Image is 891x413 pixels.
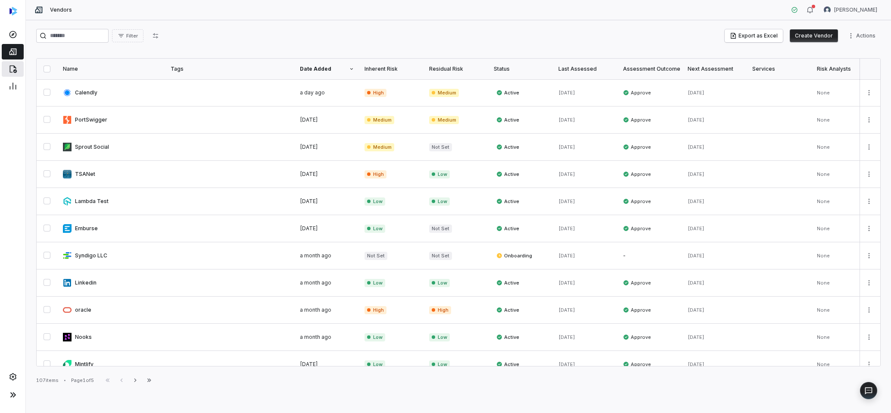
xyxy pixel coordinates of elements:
[496,171,519,178] span: Active
[300,116,318,123] span: [DATE]
[558,307,575,313] span: [DATE]
[429,279,450,287] span: Low
[36,377,59,384] div: 107 items
[862,168,876,181] button: More actions
[126,33,138,39] span: Filter
[496,334,519,341] span: Active
[623,66,677,72] div: Assessment Outcome
[71,377,94,384] div: Page 1 of 5
[429,333,450,341] span: Low
[496,307,519,313] span: Active
[688,334,704,340] span: [DATE]
[112,29,143,42] button: Filter
[688,280,704,286] span: [DATE]
[618,242,682,269] td: -
[494,66,548,72] div: Status
[725,29,783,42] button: Export as Excel
[862,195,876,208] button: More actions
[558,117,575,123] span: [DATE]
[862,358,876,371] button: More actions
[558,334,575,340] span: [DATE]
[496,89,519,96] span: Active
[688,307,704,313] span: [DATE]
[429,360,450,369] span: Low
[364,306,386,314] span: High
[300,89,325,96] span: a day ago
[364,66,419,72] div: Inherent Risk
[64,377,66,383] div: •
[429,89,459,97] span: Medium
[558,225,575,232] span: [DATE]
[862,276,876,289] button: More actions
[300,225,318,232] span: [DATE]
[364,170,386,178] span: High
[300,279,331,286] span: a month ago
[558,198,575,204] span: [DATE]
[300,307,331,313] span: a month ago
[558,66,613,72] div: Last Assessed
[845,29,881,42] button: More actions
[496,279,519,286] span: Active
[688,198,704,204] span: [DATE]
[364,279,385,287] span: Low
[300,171,318,177] span: [DATE]
[429,170,450,178] span: Low
[752,66,807,72] div: Services
[862,249,876,262] button: More actions
[688,66,742,72] div: Next Assessment
[63,66,160,72] div: Name
[364,197,385,206] span: Low
[688,90,704,96] span: [DATE]
[558,253,575,259] span: [DATE]
[817,66,871,72] div: Risk Analysts
[429,306,451,314] span: High
[688,144,704,150] span: [DATE]
[496,252,532,259] span: Onboarding
[50,6,72,13] span: Vendors
[496,225,519,232] span: Active
[558,144,575,150] span: [DATE]
[300,252,331,259] span: a month ago
[496,116,519,123] span: Active
[429,197,450,206] span: Low
[300,66,354,72] div: Date Added
[496,144,519,150] span: Active
[790,29,838,42] button: Create Vendor
[429,225,452,233] span: Not Set
[558,171,575,177] span: [DATE]
[862,86,876,99] button: More actions
[429,252,452,260] span: Not Set
[688,171,704,177] span: [DATE]
[300,334,331,340] span: a month ago
[688,253,704,259] span: [DATE]
[429,116,459,124] span: Medium
[862,141,876,153] button: More actions
[364,333,385,341] span: Low
[364,360,385,369] span: Low
[300,144,318,150] span: [DATE]
[364,116,394,124] span: Medium
[364,225,385,233] span: Low
[9,7,17,16] img: svg%3e
[834,6,877,13] span: [PERSON_NAME]
[300,198,318,204] span: [DATE]
[300,361,318,367] span: [DATE]
[171,66,290,72] div: Tags
[364,89,386,97] span: High
[819,3,882,16] button: Rachelle Guli avatar[PERSON_NAME]
[496,198,519,205] span: Active
[558,361,575,367] span: [DATE]
[862,331,876,344] button: More actions
[824,6,831,13] img: Rachelle Guli avatar
[429,143,452,151] span: Not Set
[364,252,387,260] span: Not Set
[862,303,876,316] button: More actions
[862,222,876,235] button: More actions
[364,143,394,151] span: Medium
[558,90,575,96] span: [DATE]
[429,66,483,72] div: Residual Risk
[688,225,704,232] span: [DATE]
[688,117,704,123] span: [DATE]
[496,361,519,368] span: Active
[688,361,704,367] span: [DATE]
